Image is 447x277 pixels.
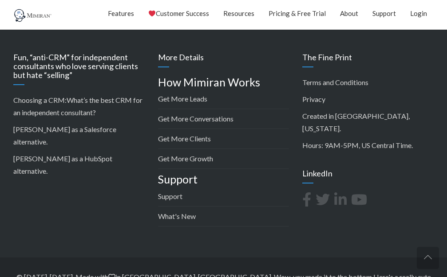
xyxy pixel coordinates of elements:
h3: Fun, “anti-CRM” for independent consultants who love serving clients but hate “selling” [13,53,145,85]
a: Get More Leads [158,94,207,103]
h3: The Fine Print [302,53,434,67]
a: Login [410,2,427,24]
p: . [13,152,145,177]
a: Support [158,192,182,200]
a: Support [372,2,396,24]
a: What’s the best CRM for an independent consultant? [13,96,142,117]
a: Resources [223,2,254,24]
h3: LinkedIn [302,169,434,183]
a: Pricing & Free Trial [269,2,326,24]
a: Features [108,2,134,24]
a: Get More Growth [158,154,213,163]
a: Get More Conversations [158,114,233,123]
a: Customer Success [148,2,209,24]
h4: How Mimiran Works [158,76,289,89]
a: Privacy [302,95,325,103]
p: Created in [GEOGRAPHIC_DATA], [US_STATE]. [302,110,434,135]
a: [PERSON_NAME] as a Salesforce alternative [13,125,116,146]
p: Hours: 9AM-5PM, US Central Time. [302,139,434,152]
h3: More Details [158,53,289,67]
p: Choosing a CRM: [13,94,145,119]
img: ❤️ [149,10,155,17]
a: About [340,2,358,24]
a: Get More Clients [158,134,211,143]
a: What's New [158,212,196,220]
p: . [13,123,145,148]
a: Terms and Conditions [302,78,368,86]
img: Mimiran CRM [13,9,53,22]
a: [PERSON_NAME] as a HubSpot alternative [13,154,112,175]
h4: Support [158,173,289,186]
